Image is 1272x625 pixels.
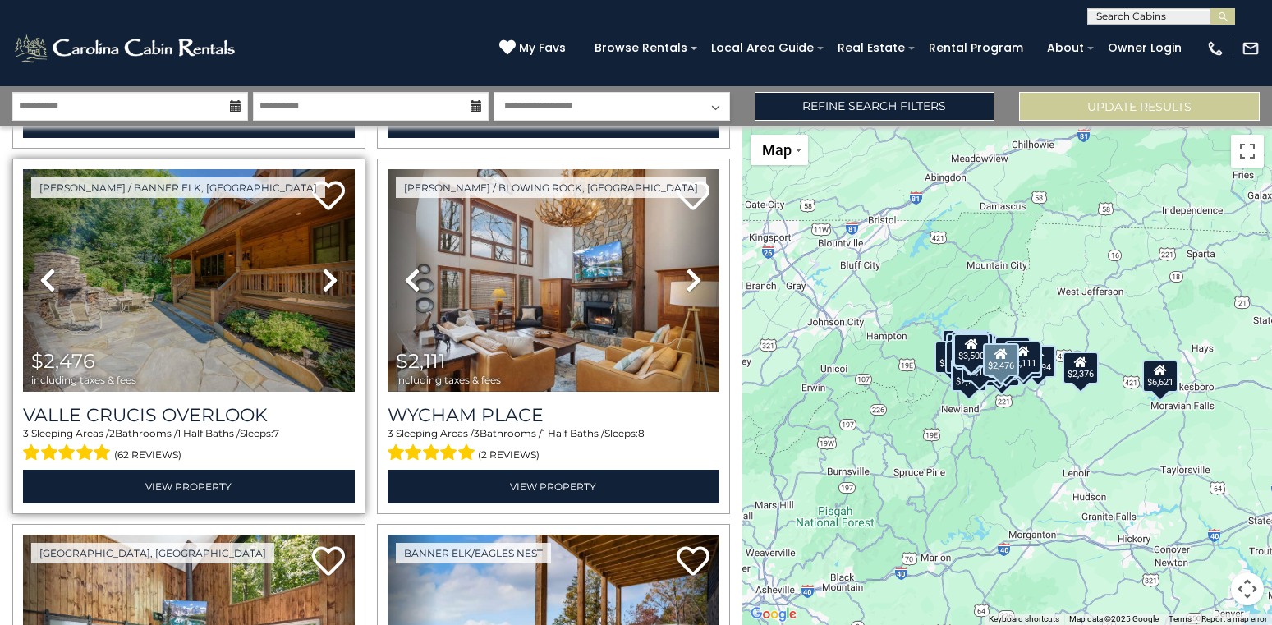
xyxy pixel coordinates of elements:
span: 1 Half Baths / [177,427,240,439]
a: Wycham Place [388,404,719,426]
div: $3,230 [945,340,981,373]
a: Add to favorites [312,179,345,214]
button: Keyboard shortcuts [989,614,1059,625]
div: $3,494 [1020,345,1056,378]
a: Report a map error [1201,614,1267,623]
div: $2,458 [934,340,971,373]
span: $2,476 [31,349,95,373]
div: $6,621 [1143,359,1179,392]
a: Browse Rentals [586,35,696,61]
span: 2 [109,427,115,439]
img: Google [746,604,801,625]
button: Map camera controls [1231,572,1264,605]
div: $3,883 [981,347,1017,379]
div: $2,111 [1006,340,1042,373]
span: including taxes & fees [396,375,501,385]
img: thumbnail_163278416.jpeg [23,169,355,392]
a: Real Estate [829,35,913,61]
a: [PERSON_NAME] / Banner Elk, [GEOGRAPHIC_DATA] [31,177,325,198]
img: White-1-2.png [12,32,240,65]
div: $5,245 [994,337,1031,370]
a: View Property [23,470,355,503]
span: 1 Half Baths / [542,427,604,439]
a: My Favs [499,39,570,57]
span: 8 [638,427,645,439]
a: Rental Program [921,35,1031,61]
img: thumbnail_165805978.jpeg [388,169,719,392]
a: Add to favorites [312,545,345,580]
button: Update Results [1019,92,1260,121]
a: Open this area in Google Maps (opens a new window) [746,604,801,625]
a: [PERSON_NAME] / Blowing Rock, [GEOGRAPHIC_DATA] [396,177,706,198]
a: [GEOGRAPHIC_DATA], [GEOGRAPHIC_DATA] [31,543,274,563]
div: $2,476 [984,343,1020,376]
a: About [1039,35,1092,61]
div: $3,051 [985,353,1021,386]
div: $2,376 [1063,352,1099,384]
span: 3 [474,427,480,439]
a: Valle Crucis Overlook [23,404,355,426]
span: including taxes & fees [31,375,136,385]
a: Local Area Guide [703,35,822,61]
span: 3 [388,427,393,439]
div: $2,709 [951,359,987,392]
div: $3,500 [953,333,990,366]
button: Toggle fullscreen view [1231,135,1264,168]
span: (2 reviews) [478,444,540,466]
a: View Property [388,470,719,503]
a: Banner Elk/Eagles Nest [396,543,551,563]
div: $2,462 [957,333,994,365]
a: Terms (opens in new tab) [1169,614,1192,623]
div: $9,156 [962,349,998,382]
a: Add to favorites [677,545,709,580]
div: $2,818 [942,329,978,362]
a: Owner Login [1100,35,1190,61]
button: Change map style [751,135,808,165]
span: My Favs [519,39,566,57]
div: $4,277 [988,345,1024,378]
span: Map [762,141,792,159]
span: 7 [273,427,279,439]
div: $2,078 [954,329,990,362]
img: phone-regular-white.png [1206,39,1224,57]
a: Add to favorites [677,179,709,214]
span: $2,111 [396,349,446,373]
span: Map data ©2025 Google [1069,614,1159,623]
span: (62 reviews) [114,444,181,466]
span: 3 [23,427,29,439]
div: $3,836 [952,330,988,363]
a: Refine Search Filters [755,92,995,121]
div: Sleeping Areas / Bathrooms / Sleeps: [23,426,355,466]
div: Sleeping Areas / Bathrooms / Sleeps: [388,426,719,466]
img: mail-regular-white.png [1242,39,1260,57]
